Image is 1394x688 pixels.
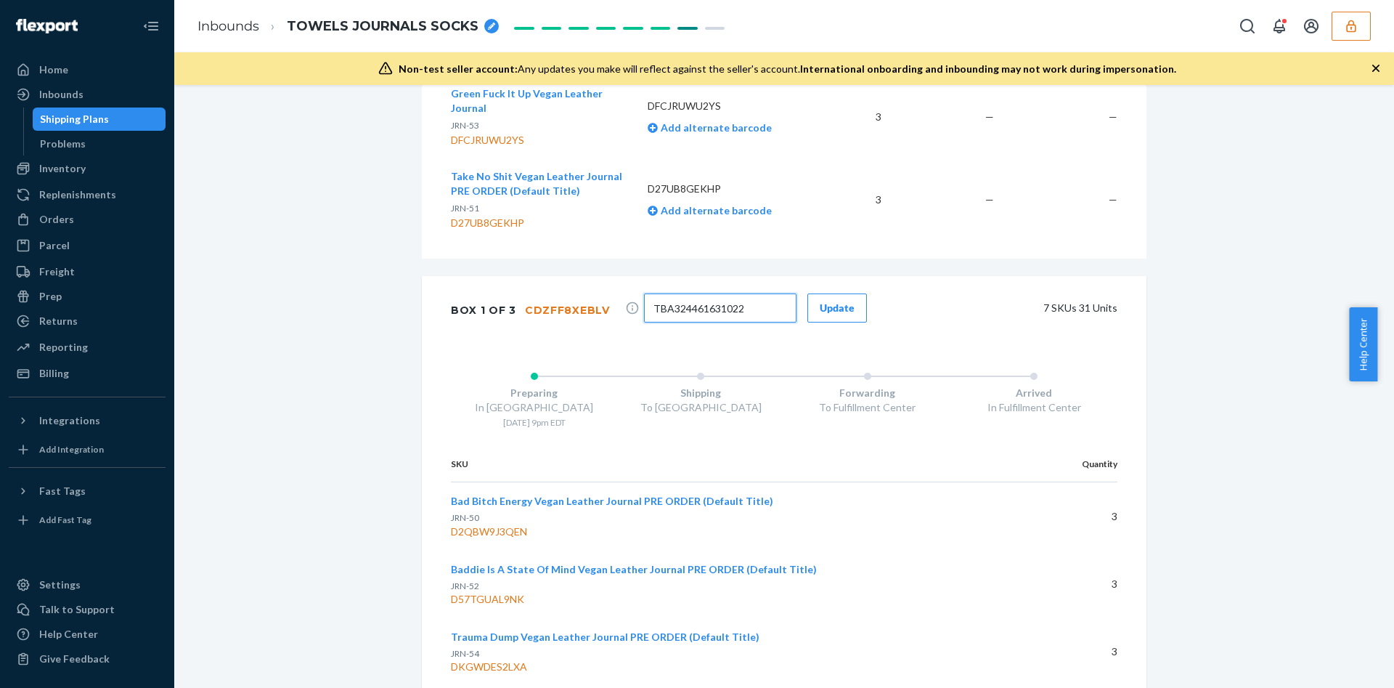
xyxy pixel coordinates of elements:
[9,362,166,385] a: Billing
[618,400,785,415] div: To [GEOGRAPHIC_DATA]
[618,386,785,400] div: Shipping
[648,204,772,216] a: Add alternate barcode
[451,169,624,198] button: Take No Shit Vegan Leather Journal PRE ORDER (Default Title)
[9,83,166,106] a: Inbounds
[451,631,759,643] span: Trauma Dump Vegan Leather Journal PRE ORDER (Default Title)
[9,234,166,257] a: Parcel
[9,309,166,333] a: Returns
[658,204,772,216] span: Add alternate barcode
[9,509,166,532] a: Add Fast Tag
[16,19,78,33] img: Flexport logo
[9,336,166,359] a: Reporting
[1297,12,1326,41] button: Open account menu
[39,161,86,176] div: Inventory
[39,652,110,666] div: Give Feedback
[451,133,624,147] div: DFCJRUWU2YS
[1043,482,1117,551] td: 3
[9,623,166,646] a: Help Center
[39,87,83,102] div: Inbounds
[39,413,100,428] div: Integrations
[9,438,166,461] a: Add Integration
[1043,618,1117,686] td: 3
[451,563,817,575] span: Baddie Is A State Of Mind Vegan Leather Journal PRE ORDER (Default Title)
[644,294,796,323] input: Tracking Number
[9,479,166,503] button: Fast Tags
[451,86,624,116] button: Green Fuck It Up Vegan Leather Journal
[287,17,478,36] span: TOWELS JOURNALS SOCKS
[451,446,1043,482] th: SKU
[784,400,951,415] div: To Fulfillment Center
[39,212,74,227] div: Orders
[820,76,893,158] td: 3
[136,12,166,41] button: Close Navigation
[197,18,259,34] a: Inbounds
[399,62,1176,76] div: Any updates you make will reflect against the seller's account.
[951,400,1118,415] div: In Fulfillment Center
[1233,12,1262,41] button: Open Search Box
[9,157,166,180] a: Inventory
[985,110,994,123] span: —
[451,170,622,197] span: Take No Shit Vegan Leather Journal PRE ORDER (Default Title)
[9,647,166,671] button: Give Feedback
[1265,12,1294,41] button: Open notifications
[1043,551,1117,618] td: 3
[9,208,166,231] a: Orders
[800,62,1176,75] span: International onboarding and inbounding may not work during impersonation.
[39,443,104,456] div: Add Integration
[9,409,166,432] button: Integrations
[451,630,759,644] button: Trauma Dump Vegan Leather Journal PRE ORDER (Default Title)
[648,121,772,134] a: Add alternate barcode
[9,58,166,81] a: Home
[451,660,1032,674] div: DKGWDES2LXA
[820,158,893,241] td: 3
[1043,446,1117,482] th: Quantity
[889,294,1117,323] div: 7 SKUs 31 Units
[451,386,618,400] div: Preparing
[33,108,166,131] a: Shipping Plans
[39,366,69,381] div: Billing
[1109,193,1117,206] span: —
[451,87,603,114] span: Green Fuck It Up Vegan Leather Journal
[451,562,817,577] button: Baddie Is A State Of Mind Vegan Leather Journal PRE ORDER (Default Title)
[451,216,624,230] div: D27UB8GEKHP
[33,132,166,155] a: Problems
[784,386,951,400] div: Forwarding
[39,62,68,77] div: Home
[451,120,479,131] span: JRN-53
[40,112,109,126] div: Shipping Plans
[451,495,773,507] span: Bad Bitch Energy Vegan Leather Journal PRE ORDER (Default Title)
[39,578,81,592] div: Settings
[451,525,1032,539] div: D2QBW9J3QEN
[451,580,479,591] span: JRN-52
[9,260,166,283] a: Freight
[39,340,88,355] div: Reporting
[9,183,166,206] a: Replenishments
[451,416,618,429] div: [DATE] 9pm EDT
[1109,110,1117,123] span: —
[39,602,115,617] div: Talk to Support
[658,121,772,134] span: Add alternate barcode
[451,592,1032,607] div: D57TGUAL9NK
[451,203,479,214] span: JRN-51
[39,187,116,202] div: Replenishments
[9,285,166,308] a: Prep
[9,598,166,621] a: Talk to Support
[40,137,86,151] div: Problems
[39,264,75,279] div: Freight
[9,573,166,596] a: Settings
[39,238,70,253] div: Parcel
[1349,307,1377,381] button: Help Center
[820,301,855,315] div: Update
[525,303,610,317] div: CDZFF8XEBLV
[39,314,78,328] div: Returns
[186,5,510,48] ol: breadcrumbs
[39,514,91,526] div: Add Fast Tag
[39,484,86,498] div: Fast Tags
[451,400,618,415] div: In [GEOGRAPHIC_DATA]
[451,648,479,659] span: JRN-54
[648,182,810,196] p: D27UB8GEKHP
[985,193,994,206] span: —
[39,289,62,304] div: Prep
[451,512,479,523] span: JRN-50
